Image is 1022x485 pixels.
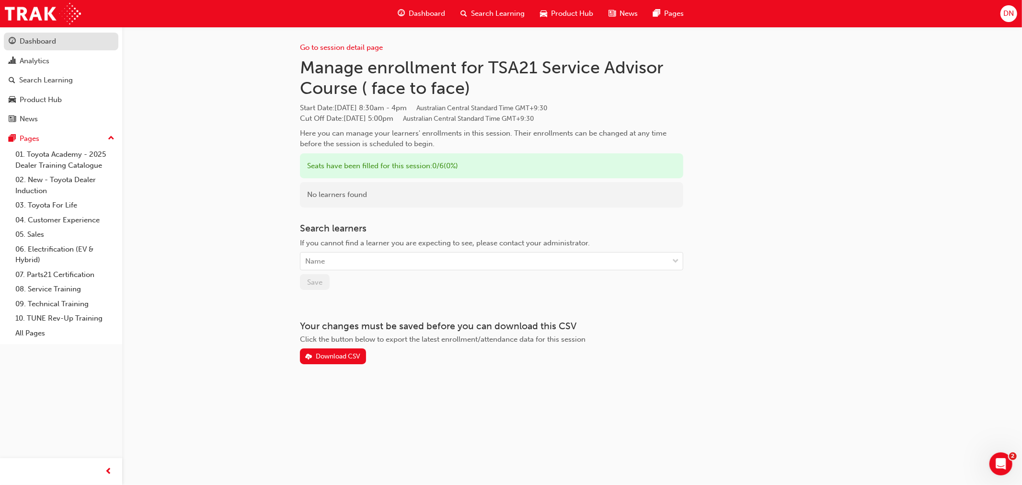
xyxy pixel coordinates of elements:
span: prev-icon [105,466,113,478]
div: Search Learning [19,75,73,86]
a: 08. Service Training [11,282,118,297]
a: 02. New - Toyota Dealer Induction [11,173,118,198]
a: Analytics [4,52,118,70]
button: Pages [4,130,118,148]
iframe: Intercom live chat [989,452,1012,475]
h1: Manage enrollment for TSA21 Service Advisor Course ( face to face) [300,57,683,99]
span: Australian Central Standard Time GMT+9:30 [403,115,534,123]
span: search-icon [9,76,15,85]
div: Analytics [20,56,49,67]
span: guage-icon [398,8,405,20]
span: [DATE] 8:30am - 4pm [334,104,547,112]
button: DashboardAnalyticsSearch LearningProduct HubNews [4,31,118,130]
span: car-icon [9,96,16,104]
span: download-icon [305,353,312,361]
span: DN [1003,8,1014,19]
a: Dashboard [4,33,118,50]
span: Click the button below to export the latest enrollment/attendance data for this session [300,335,586,344]
a: search-iconSearch Learning [453,4,532,23]
span: pages-icon [9,135,16,143]
a: 03. Toyota For Life [11,198,118,213]
h3: Your changes must be saved before you can download this CSV [300,321,683,332]
span: 2 [1009,452,1017,460]
span: chart-icon [9,57,16,66]
span: Pages [664,8,684,19]
div: Seats have been filled for this session : 0 / 6 ( 0% ) [300,153,683,179]
a: pages-iconPages [645,4,691,23]
div: Pages [20,133,39,144]
div: News [20,114,38,125]
a: Search Learning [4,71,118,89]
span: Save [307,278,322,287]
a: news-iconNews [601,4,645,23]
a: 09. Technical Training [11,297,118,312]
span: car-icon [540,8,547,20]
span: Dashboard [409,8,445,19]
a: 05. Sales [11,227,118,242]
span: Start Date : [300,103,683,114]
span: News [620,8,638,19]
div: Download CSV [316,352,360,360]
img: Trak [5,3,81,24]
span: guage-icon [9,37,16,46]
a: 07. Parts21 Certification [11,267,118,282]
span: search-icon [460,8,467,20]
h3: Search learners [300,223,683,234]
a: 10. TUNE Rev-Up Training [11,311,118,326]
span: Product Hub [551,8,593,19]
span: Cut Off Date : [DATE] 5:00pm [300,114,534,123]
button: Save [300,274,330,290]
span: Australian Central Standard Time GMT+9:30 [416,104,547,112]
div: Name [305,256,325,267]
a: guage-iconDashboard [390,4,453,23]
a: car-iconProduct Hub [532,4,601,23]
div: No learners found [300,182,683,208]
a: 01. Toyota Academy - 2025 Dealer Training Catalogue [11,147,118,173]
span: Search Learning [471,8,525,19]
span: down-icon [672,255,679,268]
button: Download CSV [300,348,366,364]
div: Dashboard [20,36,56,47]
a: News [4,110,118,128]
span: pages-icon [653,8,660,20]
button: DN [1000,5,1017,22]
span: news-icon [609,8,616,20]
div: Product Hub [20,94,62,105]
a: Product Hub [4,91,118,109]
span: If you cannot find a learner you are expecting to see, please contact your administrator. [300,239,590,247]
a: All Pages [11,326,118,341]
a: 06. Electrification (EV & Hybrid) [11,242,118,267]
div: Here you can manage your learners' enrollments in this session. Their enrollments can be changed ... [300,128,683,150]
span: up-icon [108,132,115,145]
span: news-icon [9,115,16,124]
a: 04. Customer Experience [11,213,118,228]
a: Go to session detail page [300,43,383,52]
